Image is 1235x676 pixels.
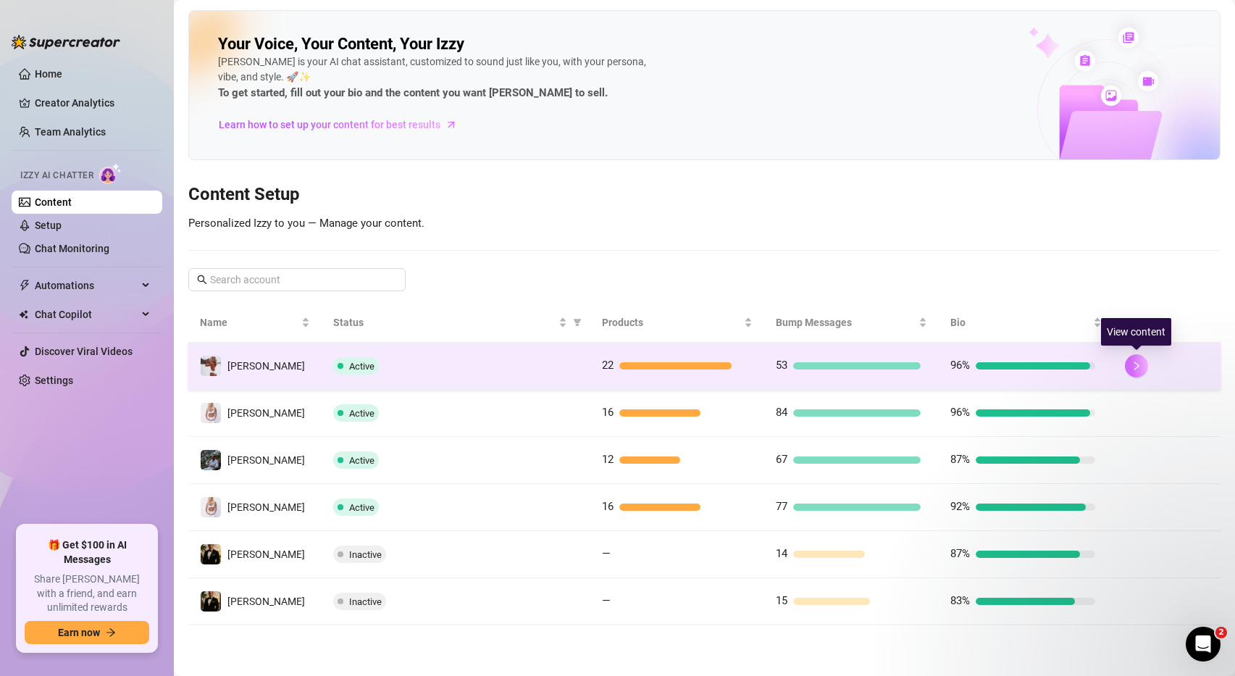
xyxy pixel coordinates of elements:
span: arrow-right [444,117,459,132]
p: Answers to your common questions [14,383,258,398]
span: 13 articles [14,327,67,342]
button: News [217,452,290,510]
span: 96% [950,359,970,372]
span: 3 articles [14,237,62,252]
span: [PERSON_NAME] [227,360,305,372]
span: [PERSON_NAME] [227,454,305,466]
span: [PERSON_NAME] [227,407,305,419]
span: 22 [602,359,614,372]
button: Messages [72,452,145,510]
span: thunderbolt [19,280,30,291]
th: Bump Messages [764,303,939,343]
p: Learn about the Supercreator platform and its features [14,293,258,324]
a: Learn how to set up your content for best results [218,113,468,136]
span: 🎁 Get $100 in AI Messages [25,538,149,567]
span: 2 [1215,627,1227,638]
span: 16 [602,406,614,419]
span: Learn how to set up your content for best results [219,117,440,133]
img: ashley [201,403,221,423]
span: 84 [776,406,787,419]
span: arrow-right [106,627,116,638]
div: View content [1101,318,1171,346]
span: Bio [950,314,1090,330]
a: Setup [35,220,62,231]
span: 5 articles [14,162,62,178]
span: 13 articles [14,401,67,417]
span: 14 [776,547,787,560]
span: 12 [602,453,614,466]
div: Close [254,6,280,32]
span: Personalized Izzy to you — Manage your content. [188,217,424,230]
span: Active [349,361,374,372]
span: News [240,488,267,498]
th: Name [188,303,322,343]
img: Ashley [201,497,221,517]
div: [PERSON_NAME] is your AI chat assistant, customized to sound just like you, with your persona, vi... [218,54,653,102]
span: Chat Copilot [35,303,138,326]
span: Status [333,314,556,330]
span: 92% [950,500,970,513]
p: Izzy - AI Chatter [14,201,258,216]
h2: 5 collections [14,85,275,102]
span: Products [602,314,742,330]
a: Discover Viral Videos [35,346,133,357]
a: Creator Analytics [35,91,151,114]
span: Messages [84,488,134,498]
span: search [197,275,207,285]
span: Bump Messages [776,314,916,330]
a: Content [35,196,72,208]
span: 77 [776,500,787,513]
span: [PERSON_NAME] [227,548,305,560]
span: Name [200,314,298,330]
input: Search account [210,272,385,288]
h3: Content Setup [188,183,1221,206]
strong: To get started, fill out your bio and the content you want [PERSON_NAME] to sell. [218,86,608,99]
h1: Help [127,7,166,31]
div: Search for helpSearch for help [9,38,280,66]
button: Help [145,452,217,510]
span: [PERSON_NAME] [227,596,305,607]
span: right [1131,361,1142,371]
span: Share [PERSON_NAME] with a friend, and earn unlimited rewards [25,572,149,615]
img: AI Chatter [99,163,122,184]
span: 67 [776,453,787,466]
span: filter [570,312,585,333]
span: Help [168,488,194,498]
img: ai-chatter-content-library-cLFOSyPT.png [995,12,1220,159]
a: Home [35,68,62,80]
span: Automations [35,274,138,297]
a: Chat Monitoring [35,243,109,254]
p: CRM, Chatting and Management Tools [14,275,258,291]
img: Chat Copilot [19,309,28,320]
span: Izzy AI Chatter [20,169,93,183]
p: Frequently Asked Questions [14,365,258,380]
h2: Your Voice, Your Content, Your Izzy [218,34,464,54]
span: — [602,594,611,607]
button: Earn nowarrow-right [25,621,149,644]
a: Settings [35,375,73,386]
span: 16 [602,500,614,513]
input: Search for help [9,38,280,66]
span: [PERSON_NAME] [227,501,305,513]
p: Onboarding to Supercreator [14,144,258,159]
th: Bio [939,303,1113,343]
span: Inactive [349,549,382,560]
img: alex [201,544,221,564]
span: Inactive [349,596,382,607]
span: 87% [950,453,970,466]
iframe: Intercom live chat [1186,627,1221,662]
span: Active [349,455,374,466]
span: Active [349,502,374,513]
th: Status [322,303,590,343]
img: Ashley [201,356,221,376]
th: Products [590,303,765,343]
img: logo-BBDzfeDw.svg [12,35,120,49]
p: Learn about our AI Chatter - Izzy [14,219,258,234]
span: 96% [950,406,970,419]
span: 87% [950,547,970,560]
a: Team Analytics [35,126,106,138]
span: filter [573,318,582,327]
p: Billing [14,440,258,455]
span: 53 [776,359,787,372]
img: Alex [201,591,221,612]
